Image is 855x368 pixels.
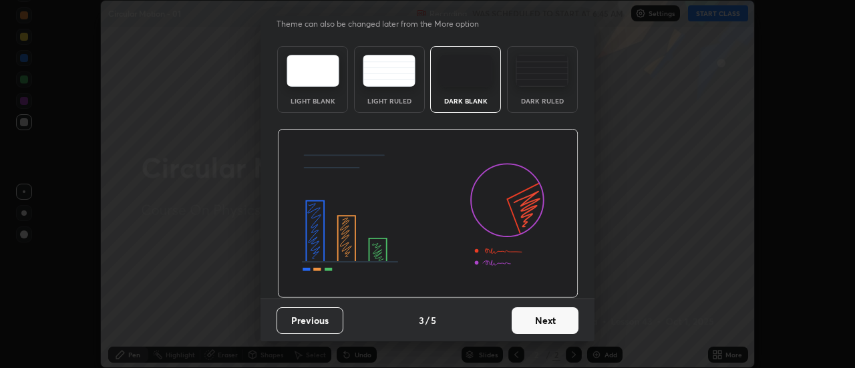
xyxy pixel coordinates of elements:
div: Light Blank [286,98,339,104]
img: darkThemeBanner.d06ce4a2.svg [277,129,578,299]
button: Next [512,307,578,334]
h4: / [425,313,430,327]
div: Dark Blank [439,98,492,104]
h4: 3 [419,313,424,327]
div: Dark Ruled [516,98,569,104]
button: Previous [277,307,343,334]
img: lightRuledTheme.5fabf969.svg [363,55,415,87]
div: Light Ruled [363,98,416,104]
img: lightTheme.e5ed3b09.svg [287,55,339,87]
img: darkTheme.f0cc69e5.svg [440,55,492,87]
h4: 5 [431,313,436,327]
img: darkRuledTheme.de295e13.svg [516,55,568,87]
p: Theme can also be changed later from the More option [277,18,493,30]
